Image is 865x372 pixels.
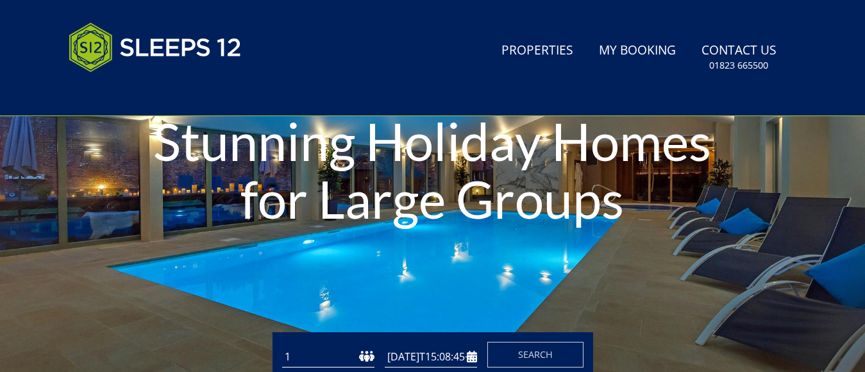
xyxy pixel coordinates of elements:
iframe: Customer reviews powered by Trustpilot [62,87,197,98]
a: Properties [496,37,578,65]
img: Sleeps 12 [69,15,242,80]
a: My Booking [594,37,681,65]
input: Arrival Date [385,346,477,368]
small: 01823 665500 [709,59,768,72]
a: Contact Us01823 665500 [696,37,782,78]
span: Search [518,348,553,360]
h1: Stunning Holiday Homes for Large Groups [130,87,735,252]
button: Search [487,342,584,368]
